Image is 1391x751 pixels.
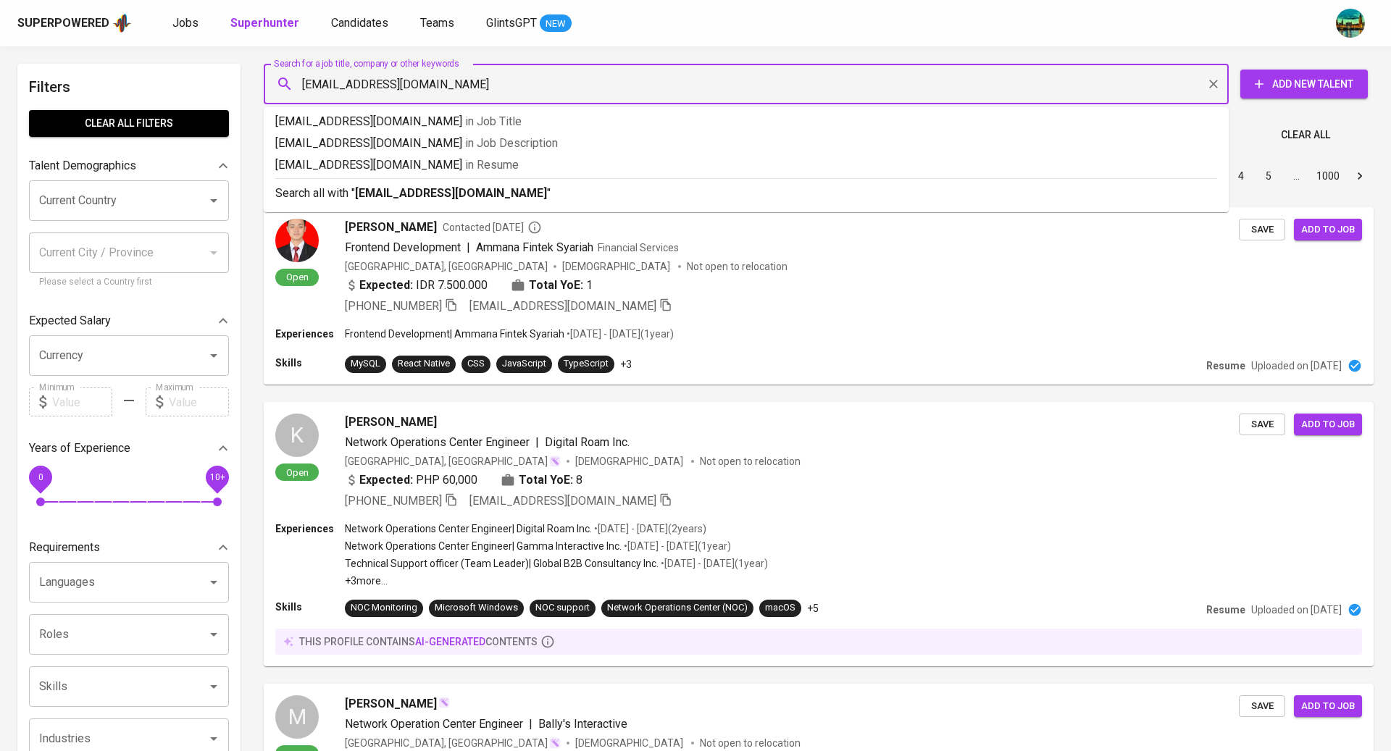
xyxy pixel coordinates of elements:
[1312,164,1344,188] button: Go to page 1000
[529,277,583,294] b: Total YoE:
[1251,358,1342,373] p: Uploaded on [DATE]
[299,634,538,649] p: this profile contains contents
[275,327,345,341] p: Experiences
[204,676,224,697] button: Open
[275,414,319,457] div: K
[264,402,1374,666] a: KOpen[PERSON_NAME]Network Operations Center Engineer|Digital Roam Inc.[GEOGRAPHIC_DATA], [GEOGRAP...
[549,737,561,749] img: magic_wand.svg
[1239,219,1285,241] button: Save
[469,299,656,313] span: [EMAIL_ADDRESS][DOMAIN_NAME]
[1252,75,1356,93] span: Add New Talent
[765,601,795,615] div: macOS
[465,114,522,128] span: in Job Title
[52,387,112,416] input: Value
[1275,122,1336,148] button: Clear All
[415,636,485,647] span: AI-generated
[345,299,442,313] span: [PHONE_NUMBER]
[29,434,229,463] div: Years of Experience
[549,456,561,467] img: magic_wand.svg
[204,345,224,366] button: Open
[345,736,561,750] div: [GEOGRAPHIC_DATA], [GEOGRAPHIC_DATA]
[1301,222,1355,238] span: Add to job
[659,556,768,571] p: • [DATE] - [DATE] ( 1 year )
[1294,414,1362,436] button: Add to job
[1294,219,1362,241] button: Add to job
[345,454,561,469] div: [GEOGRAPHIC_DATA], [GEOGRAPHIC_DATA]
[535,434,539,451] span: |
[535,601,590,615] div: NOC support
[230,16,299,30] b: Superhunter
[345,219,437,236] span: [PERSON_NAME]
[204,729,224,749] button: Open
[17,15,109,32] div: Superpowered
[209,472,225,482] span: 10+
[592,521,706,536] p: • [DATE] - [DATE] ( 2 years )
[687,259,788,274] p: Not open to relocation
[1206,358,1245,373] p: Resume
[575,454,685,469] span: [DEMOGRAPHIC_DATA]
[1348,164,1371,188] button: Go to next page
[443,220,542,235] span: Contacted [DATE]
[1336,9,1365,38] img: a5d44b89-0c59-4c54-99d0-a63b29d42bd3.jpg
[345,259,548,274] div: [GEOGRAPHIC_DATA], [GEOGRAPHIC_DATA]
[420,14,457,33] a: Teams
[1281,126,1330,144] span: Clear All
[700,454,801,469] p: Not open to relocation
[230,14,302,33] a: Superhunter
[1294,695,1362,718] button: Add to job
[345,494,442,508] span: [PHONE_NUMBER]
[345,471,477,489] div: PHP 60,000
[1257,164,1280,188] button: Go to page 5
[529,716,532,733] span: |
[562,259,672,274] span: [DEMOGRAPHIC_DATA]
[280,271,314,283] span: Open
[29,75,229,98] h6: Filters
[112,12,132,34] img: app logo
[275,135,1217,152] p: [EMAIL_ADDRESS][DOMAIN_NAME]
[275,695,319,739] div: M
[359,277,413,294] b: Expected:
[607,601,748,615] div: Network Operations Center (NOC)
[275,600,345,614] p: Skills
[172,14,201,33] a: Jobs
[29,539,100,556] p: Requirements
[172,16,199,30] span: Jobs
[545,435,630,449] span: Digital Roam Inc.
[280,466,314,479] span: Open
[275,219,319,262] img: 84146a60022adcc3c6ebfd821c5b6284.jpg
[398,357,450,371] div: React Native
[438,697,450,708] img: magic_wand.svg
[351,357,380,371] div: MySQL
[467,239,470,256] span: |
[564,357,609,371] div: TypeScript
[467,357,485,371] div: CSS
[345,327,564,341] p: Frontend Development | Ammana Fintek Syariah
[622,539,731,553] p: • [DATE] - [DATE] ( 1 year )
[345,414,437,431] span: [PERSON_NAME]
[17,12,132,34] a: Superpoweredapp logo
[598,242,679,253] span: Financial Services
[1251,603,1342,617] p: Uploaded on [DATE]
[39,275,219,290] p: Please select a Country first
[486,16,537,30] span: GlintsGPT
[1239,414,1285,436] button: Save
[1285,169,1308,183] div: …
[469,494,656,508] span: [EMAIL_ADDRESS][DOMAIN_NAME]
[519,471,573,489] b: Total YoE:
[29,533,229,562] div: Requirements
[345,521,592,536] p: Network Operations Center Engineer | Digital Roam Inc.
[564,327,674,341] p: • [DATE] - [DATE] ( 1 year )
[345,277,488,294] div: IDR 7.500.000
[1301,698,1355,715] span: Add to job
[204,624,224,645] button: Open
[38,472,43,482] span: 0
[1117,164,1374,188] nav: pagination navigation
[29,151,229,180] div: Talent Demographics
[575,736,685,750] span: [DEMOGRAPHIC_DATA]
[345,435,530,449] span: Network Operations Center Engineer
[1229,164,1253,188] button: Go to page 4
[1206,603,1245,617] p: Resume
[502,357,546,371] div: JavaScript
[359,471,413,489] b: Expected:
[29,306,229,335] div: Expected Salary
